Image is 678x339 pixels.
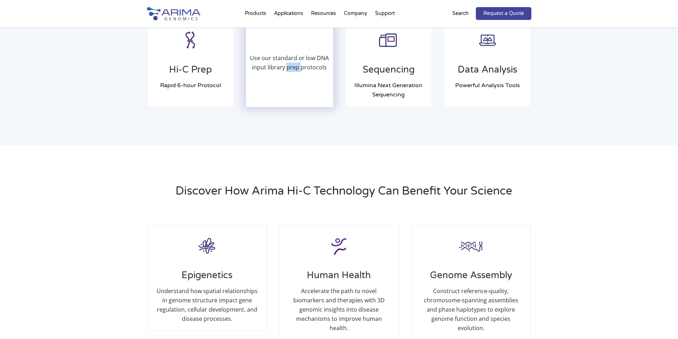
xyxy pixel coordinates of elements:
img: Genome-Assembly_Icon_Arima-Genomics.png [457,232,485,260]
h3: Hi-C Prep [155,64,227,81]
img: Sequencing-Step_Icon_Arima-Genomics.png [374,26,403,54]
a: Request a Quote [476,7,531,20]
p: Construct reference-quality, chromosome-spanning assemblies and phase haplotypes to explore genom... [419,286,523,333]
h3: Genome Assembly [419,270,523,286]
p: Understand how spatial relationships in genome structure impact gene regulation, cellular develop... [155,286,259,323]
h3: Epigenetics [155,270,259,286]
p: Search [452,9,469,18]
p: Accelerate the path to novel biomarkers and therapies with 3D genomic insights into disease mecha... [287,286,391,333]
p: Use our standard or low DNA input library prep protocols [247,53,333,72]
h3: Human Health [287,270,391,286]
h3: Sequencing [353,64,425,81]
h4: Rapid 6-hour Protocol [155,81,227,90]
h4: Powerful Analysis Tools [452,81,524,90]
img: Arima-Genomics-logo [147,7,200,20]
img: Data-Analysis-Step_Icon_Arima-Genomics.png [473,26,502,54]
h4: Illumina Next Generation Sequencing [353,81,425,99]
img: HiC-Prep-Step_Icon_Arima-Genomics.png [176,26,205,54]
img: Human-Health_Icon_Arima-Genomics.png [325,232,353,260]
h3: Data Analysis [452,64,524,81]
h2: Discover How Arima Hi-C Technology Can Benefit Your Science [175,183,531,205]
img: Epigenetics_Icon_Arima-Genomics.png [193,232,221,260]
